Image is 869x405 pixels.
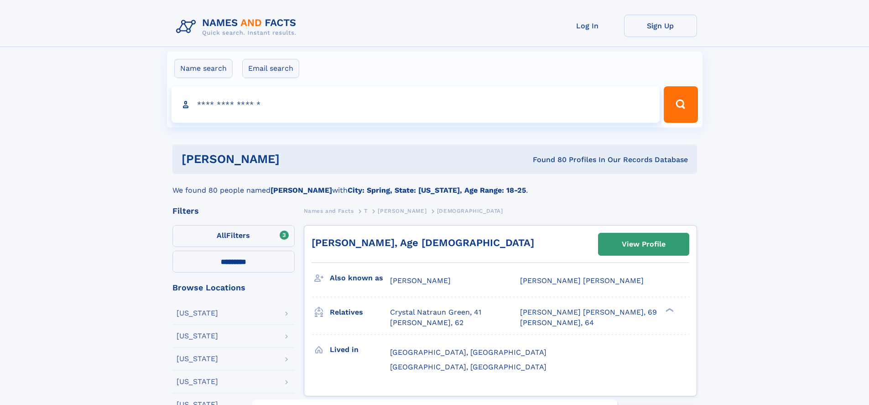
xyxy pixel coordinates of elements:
[406,155,688,165] div: Found 80 Profiles In Our Records Database
[622,234,666,255] div: View Profile
[271,186,332,195] b: [PERSON_NAME]
[390,348,546,357] span: [GEOGRAPHIC_DATA], [GEOGRAPHIC_DATA]
[624,15,697,37] a: Sign Up
[437,208,503,214] span: [DEMOGRAPHIC_DATA]
[364,205,368,216] a: T
[177,355,218,363] div: [US_STATE]
[177,378,218,385] div: [US_STATE]
[217,231,226,240] span: All
[390,276,451,285] span: [PERSON_NAME]
[172,86,660,123] input: search input
[663,307,674,313] div: ❯
[330,342,390,358] h3: Lived in
[520,276,644,285] span: [PERSON_NAME] [PERSON_NAME]
[172,174,697,196] div: We found 80 people named with .
[520,318,594,328] a: [PERSON_NAME], 64
[304,205,354,216] a: Names and Facts
[520,307,657,317] a: [PERSON_NAME] [PERSON_NAME], 69
[182,153,406,165] h1: [PERSON_NAME]
[378,205,427,216] a: [PERSON_NAME]
[330,305,390,320] h3: Relatives
[172,225,295,247] label: Filters
[172,15,304,39] img: Logo Names and Facts
[378,208,427,214] span: [PERSON_NAME]
[177,332,218,340] div: [US_STATE]
[172,284,295,292] div: Browse Locations
[390,318,463,328] a: [PERSON_NAME], 62
[174,59,233,78] label: Name search
[242,59,299,78] label: Email search
[551,15,624,37] a: Log In
[312,237,534,248] a: [PERSON_NAME], Age [DEMOGRAPHIC_DATA]
[172,207,295,215] div: Filters
[390,307,481,317] a: Crystal Natraun Green, 41
[330,270,390,286] h3: Also known as
[598,233,689,255] a: View Profile
[390,363,546,371] span: [GEOGRAPHIC_DATA], [GEOGRAPHIC_DATA]
[664,86,697,123] button: Search Button
[364,208,368,214] span: T
[177,310,218,317] div: [US_STATE]
[348,186,526,195] b: City: Spring, State: [US_STATE], Age Range: 18-25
